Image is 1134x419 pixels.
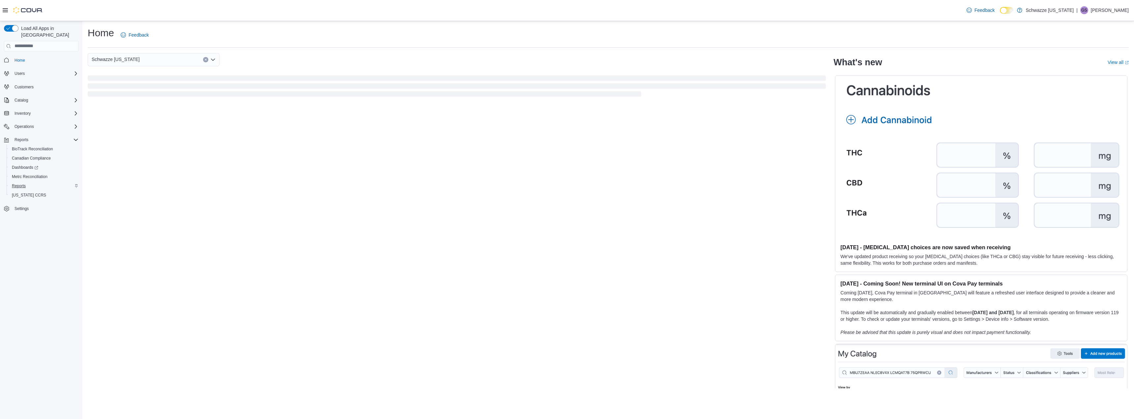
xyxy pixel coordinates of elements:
[1026,6,1074,14] p: Schwazze [US_STATE]
[1,82,81,92] button: Customers
[129,32,149,38] span: Feedback
[7,163,81,172] a: Dashboards
[12,123,78,131] span: Operations
[15,98,28,103] span: Catalog
[12,56,28,64] a: Home
[15,58,25,63] span: Home
[841,244,1122,251] h3: [DATE] - [MEDICAL_DATA] choices are now saved when receiving
[12,174,47,179] span: Metrc Reconciliation
[834,57,882,68] h2: What's new
[12,146,53,152] span: BioTrack Reconciliation
[12,56,78,64] span: Home
[15,71,25,76] span: Users
[7,154,81,163] button: Canadian Compliance
[12,136,78,144] span: Reports
[7,181,81,191] button: Reports
[1108,60,1129,65] a: View allExternal link
[964,4,997,17] a: Feedback
[12,136,31,144] button: Reports
[9,173,78,181] span: Metrc Reconciliation
[1125,61,1129,65] svg: External link
[1,109,81,118] button: Inventory
[15,84,34,90] span: Customers
[9,164,78,171] span: Dashboards
[88,77,826,98] span: Loading
[9,182,28,190] a: Reports
[12,165,38,170] span: Dashboards
[88,26,114,40] h1: Home
[7,144,81,154] button: BioTrack Reconciliation
[12,109,33,117] button: Inventory
[1076,6,1078,14] p: |
[15,137,28,142] span: Reports
[9,154,78,162] span: Canadian Compliance
[9,173,50,181] a: Metrc Reconciliation
[12,205,31,213] a: Settings
[12,193,46,198] span: [US_STATE] CCRS
[974,7,995,14] span: Feedback
[12,109,78,117] span: Inventory
[4,53,78,231] nav: Complex example
[12,83,36,91] a: Customers
[9,182,78,190] span: Reports
[841,253,1122,266] p: We've updated product receiving so your [MEDICAL_DATA] choices (like THCa or CBG) stay visible fo...
[210,57,216,62] button: Open list of options
[1091,6,1129,14] p: [PERSON_NAME]
[1081,6,1087,14] span: GS
[841,330,1031,335] em: Please be advised that this update is purely visual and does not impact payment functionality.
[12,70,27,77] button: Users
[12,96,78,104] span: Catalog
[92,55,140,63] span: Schwazze [US_STATE]
[9,191,78,199] span: Washington CCRS
[1080,6,1088,14] div: Gulzar Sayall
[9,164,41,171] a: Dashboards
[1,96,81,105] button: Catalog
[118,28,151,42] a: Feedback
[12,96,31,104] button: Catalog
[7,172,81,181] button: Metrc Reconciliation
[9,145,56,153] a: BioTrack Reconciliation
[841,280,1122,287] h3: [DATE] - Coming Soon! New terminal UI on Cova Pay terminals
[1000,7,1014,14] input: Dark Mode
[12,123,37,131] button: Operations
[12,83,78,91] span: Customers
[1,204,81,213] button: Settings
[9,191,49,199] a: [US_STATE] CCRS
[12,70,78,77] span: Users
[15,124,34,129] span: Operations
[972,310,1014,315] strong: [DATE] and [DATE]
[9,145,78,153] span: BioTrack Reconciliation
[18,25,78,38] span: Load All Apps in [GEOGRAPHIC_DATA]
[203,57,208,62] button: Clear input
[841,289,1122,303] p: Coming [DATE], Cova Pay terminal in [GEOGRAPHIC_DATA] will feature a refreshed user interface des...
[12,183,26,189] span: Reports
[13,7,43,14] img: Cova
[12,156,51,161] span: Canadian Compliance
[1,69,81,78] button: Users
[841,309,1122,322] p: This update will be automatically and gradually enabled between , for all terminals operating on ...
[15,111,31,116] span: Inventory
[1,55,81,65] button: Home
[1,135,81,144] button: Reports
[12,204,78,213] span: Settings
[9,154,53,162] a: Canadian Compliance
[1,122,81,131] button: Operations
[15,206,29,211] span: Settings
[7,191,81,200] button: [US_STATE] CCRS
